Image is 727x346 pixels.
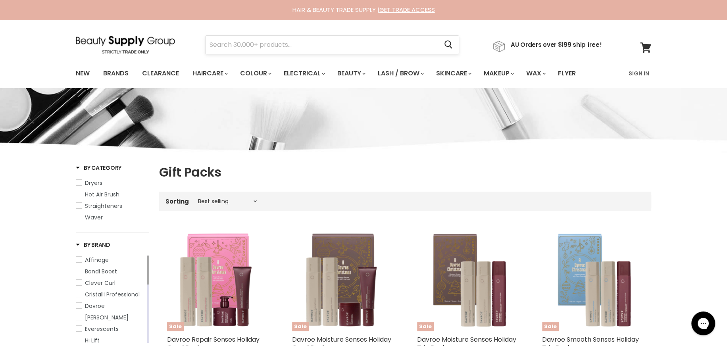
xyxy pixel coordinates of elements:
[167,230,268,331] a: Davroe Repair Senses Holiday Quad PackSale
[417,322,434,331] span: Sale
[687,309,719,338] iframe: Gorgias live chat messenger
[136,65,185,82] a: Clearance
[85,267,117,275] span: Bondi Boost
[85,190,119,198] span: Hot Air Brush
[76,256,146,264] a: Affinage
[85,313,129,321] span: [PERSON_NAME]
[234,65,276,82] a: Colour
[438,36,459,54] button: Search
[520,65,550,82] a: Wax
[85,302,105,310] span: Davroe
[85,179,102,187] span: Dryers
[372,65,429,82] a: Lash / Brow
[278,65,330,82] a: Electrical
[292,322,309,331] span: Sale
[159,164,651,181] h1: Gift Packs
[187,65,233,82] a: Haircare
[76,302,146,310] a: Davroe
[331,65,370,82] a: Beauty
[76,179,149,187] a: Dryers
[478,65,519,82] a: Makeup
[379,6,435,14] a: GET TRADE ACCESS
[97,65,135,82] a: Brands
[76,241,110,249] h3: By Brand
[552,65,582,82] a: Flyer
[85,325,119,333] span: Everescents
[76,164,121,172] h3: By Category
[66,6,661,14] div: HAIR & BEAUTY TRADE SUPPLY |
[85,213,103,221] span: Waver
[70,65,96,82] a: New
[70,62,603,85] ul: Main menu
[76,279,146,287] a: Clever Curl
[85,202,122,210] span: Straighteners
[430,65,476,82] a: Skincare
[76,336,146,345] a: Hi Lift
[167,322,184,331] span: Sale
[206,36,438,54] input: Search
[542,322,559,331] span: Sale
[205,35,459,54] form: Product
[76,313,146,322] a: De Lorenzo
[85,290,140,298] span: Cristalli Professional
[85,279,115,287] span: Clever Curl
[85,256,109,264] span: Affinage
[85,336,100,344] span: Hi Lift
[76,325,146,333] a: Everescents
[76,190,149,199] a: Hot Air Brush
[165,198,189,205] label: Sorting
[76,290,146,299] a: Cristalli Professional
[66,62,661,85] nav: Main
[76,267,146,276] a: Bondi Boost
[417,230,518,331] a: Davroe Moisture Senses Holiday Trio PackSale
[76,202,149,210] a: Straighteners
[292,230,393,331] a: Davroe Moisture Senses Holiday Quad PackSale
[76,213,149,222] a: Waver
[542,230,643,331] a: Davroe Smooth Senses Holiday Trio PackSale
[624,65,654,82] a: Sign In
